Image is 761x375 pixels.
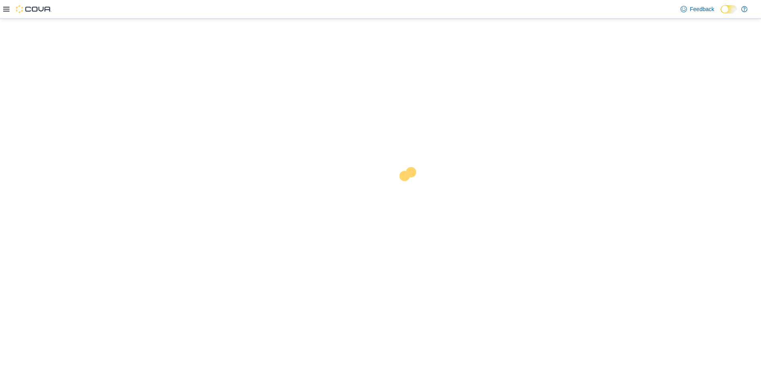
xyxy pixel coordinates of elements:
img: cova-loader [380,161,440,221]
input: Dark Mode [721,5,737,13]
span: Feedback [690,5,714,13]
img: Cova [16,5,52,13]
a: Feedback [677,1,717,17]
